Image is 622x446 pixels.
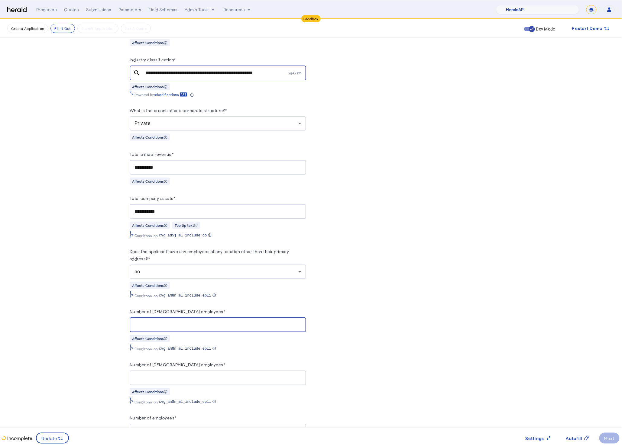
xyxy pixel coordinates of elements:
div: Tooltip text [172,222,200,229]
span: cvg_am8n_ml_include_epli [159,399,211,404]
label: Number of employees* [130,415,177,420]
button: internal dropdown menu [185,7,216,13]
label: Dev Mode [535,26,555,32]
div: Submissions [86,7,111,13]
span: Conditonal on [134,399,158,404]
button: Submit Application [77,24,118,33]
span: Settings [526,435,544,441]
p: Incomplete [6,435,32,442]
div: Sandbox [301,15,321,22]
a: /classifications [154,92,187,97]
div: Affects Conditions [130,178,170,185]
div: Affects Conditions [130,39,170,46]
mat-icon: search [130,69,144,77]
label: Number of [DEMOGRAPHIC_DATA] employees* [130,309,225,314]
img: Herald Logo [7,7,27,13]
span: Update [41,435,57,441]
label: Total company assets* [130,196,176,201]
label: Number of [DEMOGRAPHIC_DATA] employees* [130,362,225,367]
div: Quotes [64,7,79,13]
div: Affects Conditions [130,388,170,395]
span: Autofill [566,435,582,441]
span: cvg_ad5j_ml_include_do [159,233,207,238]
button: Settings [521,433,556,444]
label: Does the applicant have any employees at any location other than their primary address?* [130,249,289,261]
div: Parameters [118,7,141,13]
span: Conditonal on [134,233,158,238]
button: Resources dropdown menu [223,7,252,13]
button: Restart Demo [567,23,615,34]
span: no [134,269,140,274]
label: What is the organization's corporate structure?* [130,108,227,113]
div: Affects Conditions [130,133,170,141]
div: Producers [36,7,57,13]
label: Total annual revenue* [130,152,174,157]
span: Private [134,120,151,126]
span: cvg_am8n_ml_include_epli [159,346,211,351]
div: Powered by [134,92,194,97]
span: Restart Demo [572,25,603,32]
button: Get A Quote [121,24,151,33]
button: Update [36,433,69,444]
button: Create Application [7,24,48,33]
button: Fill it Out [50,24,75,33]
span: hy4krz [288,70,306,75]
button: Autofill [561,433,594,444]
label: Industry classification* [130,57,176,62]
span: Conditonal on [134,293,158,298]
div: Affects Conditions [130,222,170,229]
div: Affects Conditions [130,83,170,90]
span: cvg_am8n_ml_include_epli [159,293,211,298]
div: Field Schemas [149,7,178,13]
div: Affects Conditions [130,282,170,289]
div: Affects Conditions [130,335,170,342]
span: Conditonal on [134,346,158,351]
